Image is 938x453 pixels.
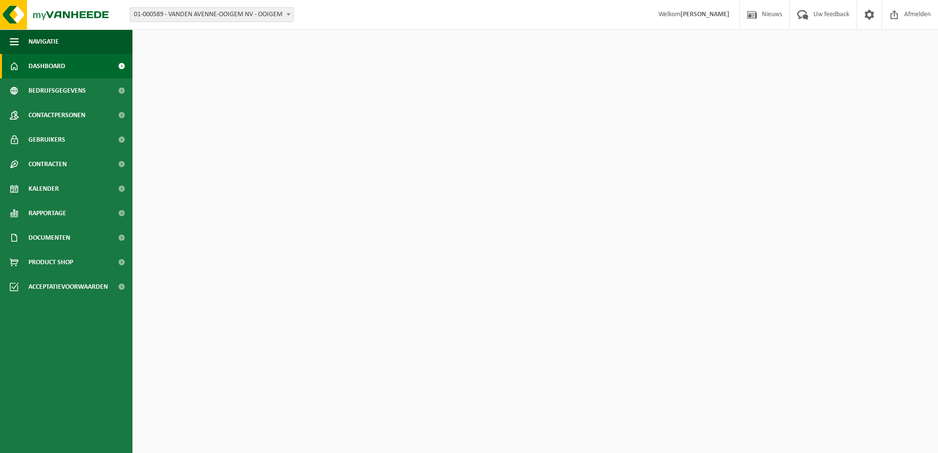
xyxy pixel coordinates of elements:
span: 01-000589 - VANDEN AVENNE-OOIGEM NV - OOIGEM [130,7,294,22]
span: Navigatie [28,29,59,54]
span: 01-000589 - VANDEN AVENNE-OOIGEM NV - OOIGEM [130,8,293,22]
span: Product Shop [28,250,73,275]
span: Dashboard [28,54,65,78]
span: Gebruikers [28,127,65,152]
span: Documenten [28,226,70,250]
span: Contactpersonen [28,103,85,127]
span: Bedrijfsgegevens [28,78,86,103]
span: Contracten [28,152,67,176]
span: Rapportage [28,201,66,226]
span: Acceptatievoorwaarden [28,275,108,299]
strong: [PERSON_NAME] [680,11,730,18]
span: Kalender [28,176,59,201]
